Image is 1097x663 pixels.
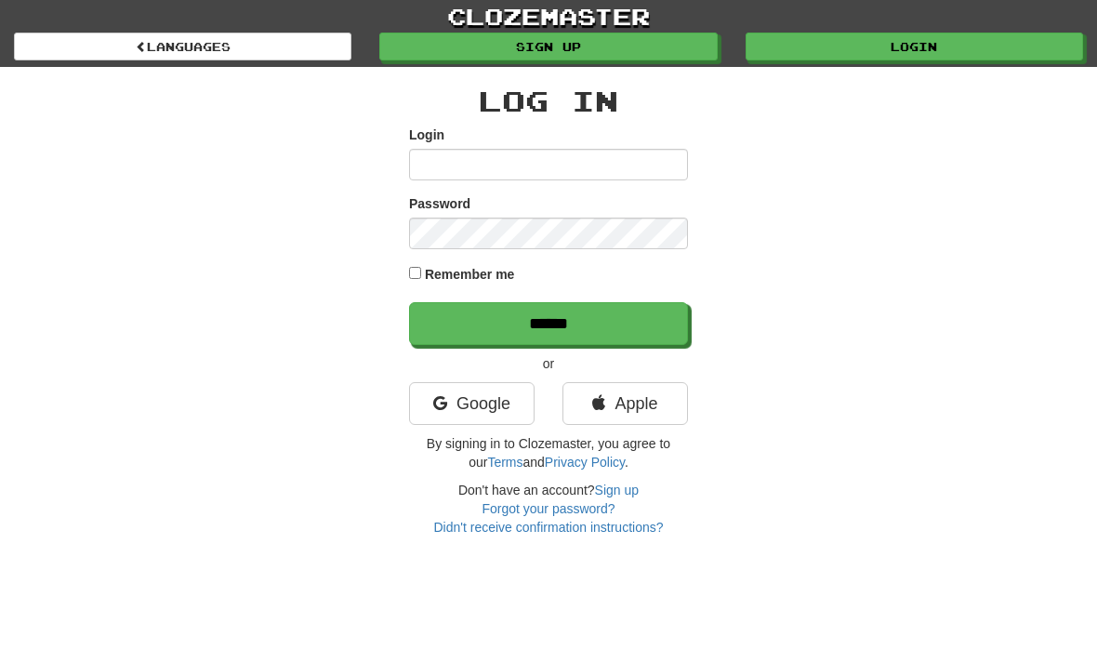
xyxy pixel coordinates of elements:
a: Didn't receive confirmation instructions? [433,520,663,535]
a: Sign up [595,483,639,497]
a: Terms [487,455,522,470]
a: Google [409,382,535,425]
p: or [409,354,688,373]
a: Privacy Policy [545,455,625,470]
label: Password [409,194,470,213]
a: Forgot your password? [482,501,615,516]
div: Don't have an account? [409,481,688,537]
a: Sign up [379,33,717,60]
h2: Log In [409,86,688,116]
label: Remember me [425,265,515,284]
p: By signing in to Clozemaster, you agree to our and . [409,434,688,471]
a: Apple [562,382,688,425]
a: Login [746,33,1083,60]
label: Login [409,126,444,144]
a: Languages [14,33,351,60]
